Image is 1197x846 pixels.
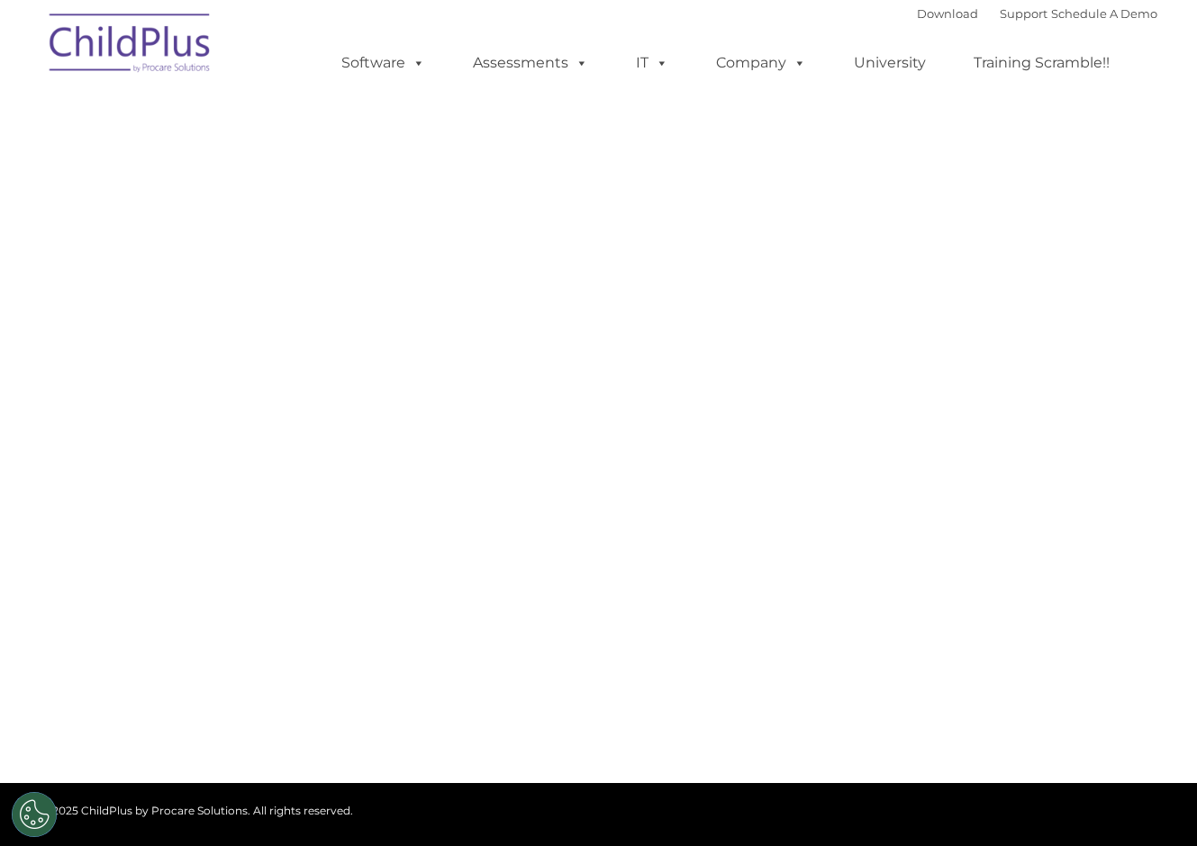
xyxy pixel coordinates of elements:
a: Download [917,6,978,21]
img: ChildPlus by Procare Solutions [41,1,221,91]
a: Software [323,45,443,81]
a: Schedule A Demo [1051,6,1157,21]
a: Training Scramble!! [956,45,1128,81]
a: Company [698,45,824,81]
a: Support [1000,6,1047,21]
a: Assessments [455,45,606,81]
a: University [836,45,944,81]
font: | [917,6,1157,21]
iframe: Form 0 [54,313,1144,448]
button: Cookies Settings [12,792,57,837]
span: © 2025 ChildPlus by Procare Solutions. All rights reserved. [41,804,353,817]
a: IT [618,45,686,81]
